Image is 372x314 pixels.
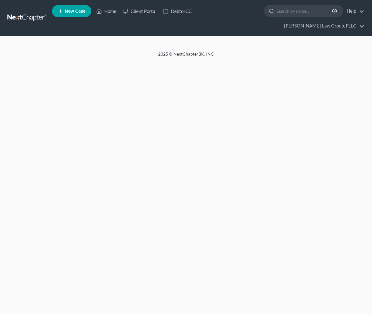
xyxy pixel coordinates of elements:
div: 2025 © NextChapterBK, INC [10,51,362,62]
a: Client Portal [119,6,160,17]
span: New Case [65,9,85,14]
a: Help [344,6,364,17]
a: DebtorCC [160,6,195,17]
a: [PERSON_NAME] Law Group, PLLC [281,20,364,31]
input: Search by name... [276,5,333,17]
a: Home [93,6,119,17]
